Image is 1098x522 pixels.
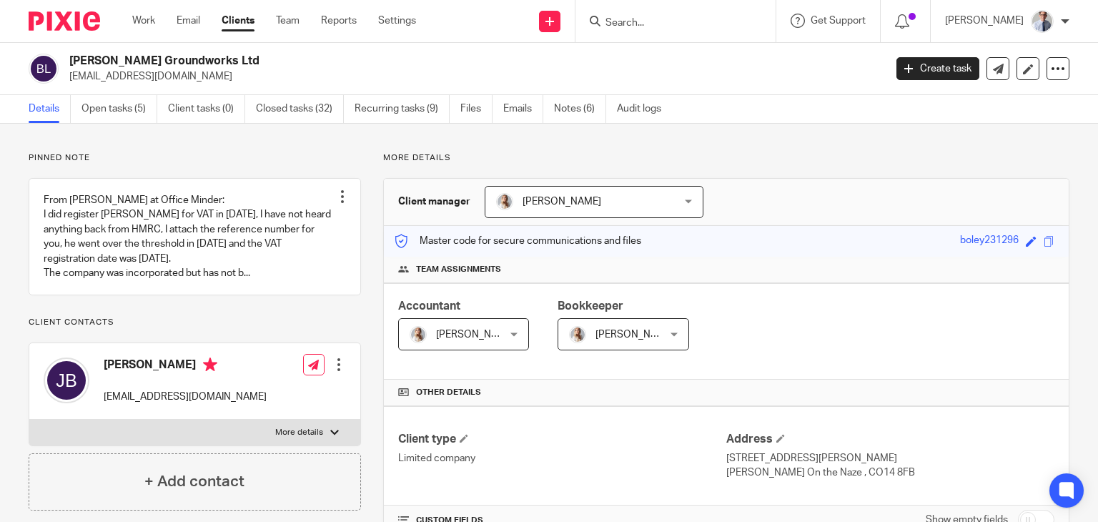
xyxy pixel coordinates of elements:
[104,358,267,375] h4: [PERSON_NAME]
[416,387,481,398] span: Other details
[256,95,344,123] a: Closed tasks (32)
[29,152,361,164] p: Pinned note
[726,466,1054,480] p: [PERSON_NAME] On the Naze , CO14 8FB
[604,17,733,30] input: Search
[321,14,357,28] a: Reports
[29,317,361,328] p: Client contacts
[378,14,416,28] a: Settings
[503,95,543,123] a: Emails
[398,300,460,312] span: Accountant
[69,69,875,84] p: [EMAIL_ADDRESS][DOMAIN_NAME]
[726,432,1054,447] h4: Address
[410,326,427,343] img: IMG_9968.jpg
[81,95,157,123] a: Open tasks (5)
[275,427,323,438] p: More details
[355,95,450,123] a: Recurring tasks (9)
[726,451,1054,466] p: [STREET_ADDRESS][PERSON_NAME]
[896,57,979,80] a: Create task
[29,95,71,123] a: Details
[383,152,1069,164] p: More details
[1031,10,1054,33] img: IMG_9924.jpg
[168,95,245,123] a: Client tasks (0)
[960,233,1019,250] div: boley231296
[395,234,641,248] p: Master code for secure communications and files
[104,390,267,404] p: [EMAIL_ADDRESS][DOMAIN_NAME]
[276,14,300,28] a: Team
[460,95,493,123] a: Files
[177,14,200,28] a: Email
[569,326,586,343] img: IMG_9968.jpg
[554,95,606,123] a: Notes (6)
[203,358,217,372] i: Primary
[617,95,672,123] a: Audit logs
[436,330,515,340] span: [PERSON_NAME]
[811,16,866,26] span: Get Support
[558,300,623,312] span: Bookkeeper
[945,14,1024,28] p: [PERSON_NAME]
[523,197,601,207] span: [PERSON_NAME]
[29,11,100,31] img: Pixie
[398,451,726,466] p: Limited company
[132,14,155,28] a: Work
[222,14,254,28] a: Clients
[69,54,714,69] h2: [PERSON_NAME] Groundworks Ltd
[44,358,89,403] img: svg%3E
[144,471,244,493] h4: + Add contact
[398,194,470,209] h3: Client manager
[29,54,59,84] img: svg%3E
[595,330,674,340] span: [PERSON_NAME]
[398,432,726,447] h4: Client type
[416,264,501,275] span: Team assignments
[496,193,513,210] img: IMG_9968.jpg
